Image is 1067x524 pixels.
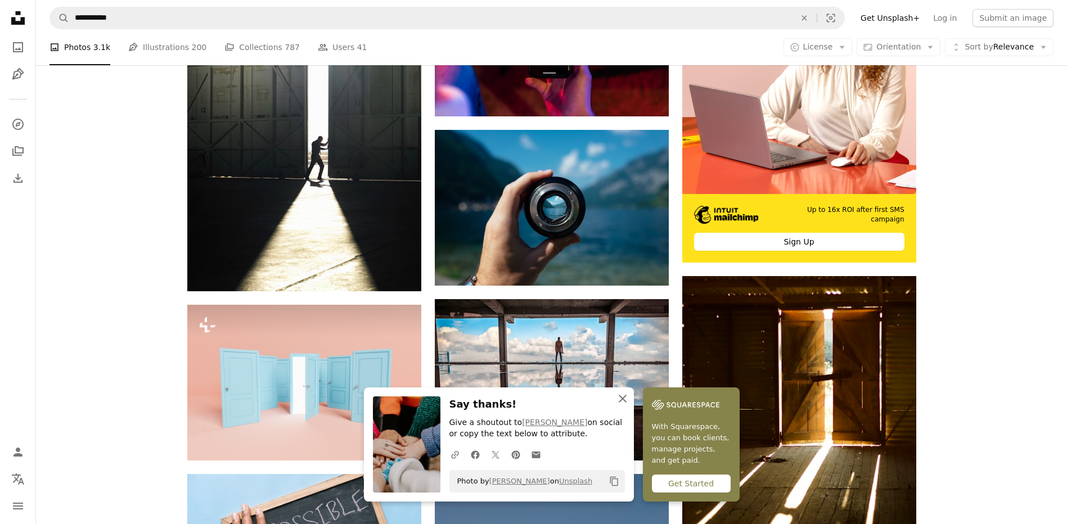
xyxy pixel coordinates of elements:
a: Share on Facebook [465,443,485,466]
a: [PERSON_NAME] [489,477,550,485]
a: Share over email [526,443,546,466]
a: Users 41 [318,29,367,65]
a: the sun is shining through the open doors of a building [682,446,916,457]
a: Abundance of closed blue doors near opened doorway with glowing light representing new opportunit... [187,377,421,387]
a: Explore [7,113,29,135]
div: Get Started [652,475,731,493]
a: Log in [926,9,964,27]
button: Menu [7,495,29,517]
a: [PERSON_NAME] [522,418,587,427]
span: Photo by on [452,472,593,490]
a: Get Unsplash+ [854,9,926,27]
img: file-1747939142011-51e5cc87e3c9 [652,396,719,413]
button: Orientation [857,38,940,56]
button: Submit an image [973,9,1054,27]
a: Collections 787 [224,29,300,65]
a: Share on Pinterest [506,443,526,466]
button: Copy to clipboard [605,472,624,491]
button: Sort byRelevance [945,38,1054,56]
button: License [784,38,853,56]
span: With Squarespace, you can book clients, manage projects, and get paid. [652,421,731,466]
span: Relevance [965,42,1034,53]
a: Log in / Sign up [7,441,29,463]
a: Home — Unsplash [7,7,29,31]
form: Find visuals sitewide [49,7,845,29]
span: Sort by [965,42,993,51]
img: file-1690386555781-336d1949dad1image [694,206,759,224]
h3: Say thanks! [449,396,625,413]
span: 200 [192,41,207,53]
a: a man standing in front of a large window [435,374,669,385]
a: Share on Twitter [485,443,506,466]
img: Abundance of closed blue doors near opened doorway with glowing light representing new opportunit... [187,305,421,460]
span: Orientation [876,42,921,51]
img: a man standing in front of a large window [435,299,669,460]
span: 787 [285,41,300,53]
span: Up to 16x ROI after first SMS campaign [775,205,904,224]
a: With Squarespace, you can book clients, manage projects, and get paid.Get Started [643,387,740,502]
a: person holding camera lens [435,202,669,213]
a: Collections [7,140,29,162]
a: Unsplash [559,477,592,485]
button: Language [7,468,29,490]
span: 41 [357,41,367,53]
a: Download History [7,167,29,189]
a: Illustrations 200 [128,29,206,65]
div: Sign Up [694,233,904,251]
img: person holding camera lens [435,130,669,286]
button: Visual search [817,7,844,29]
a: Photos [7,36,29,58]
a: Illustrations [7,63,29,85]
p: Give a shoutout to on social or copy the text below to attribute. [449,417,625,440]
a: a person walking through a doorway with the sun shining on them [187,120,421,130]
button: Search Unsplash [50,7,69,29]
span: License [803,42,833,51]
button: Clear [792,7,817,29]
